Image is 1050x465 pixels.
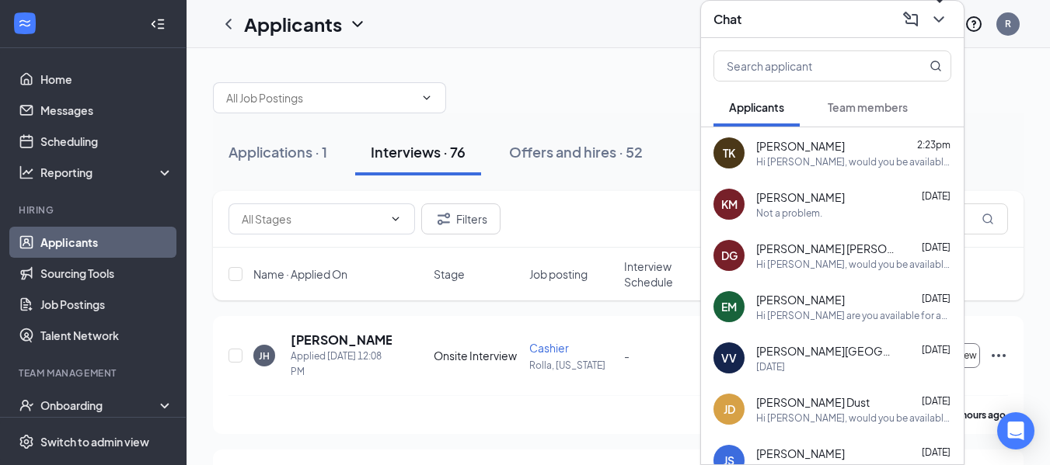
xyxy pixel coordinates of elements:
svg: Collapse [150,16,166,32]
a: Applicants [40,227,173,258]
span: Stage [434,266,465,282]
svg: ChevronDown [930,10,948,29]
a: Sourcing Tools [40,258,173,289]
div: JD [724,401,735,417]
div: Hi [PERSON_NAME] are you available for an interview [DATE] at 2pm? [756,309,951,322]
span: [DATE] [922,446,951,458]
div: Hiring [19,203,170,217]
div: Team Management [19,366,170,380]
div: DG [721,248,738,263]
svg: ComposeMessage [902,10,920,29]
svg: ChevronDown [420,92,433,104]
svg: ChevronLeft [219,15,238,33]
input: Search applicant [714,51,898,81]
a: Talent Network [40,320,173,351]
span: Cashier [529,341,569,355]
div: Onsite Interview [434,348,519,363]
div: Not a problem. [756,206,822,220]
button: Filter Filters [421,203,501,234]
p: Rolla, [US_STATE] [529,359,615,372]
div: Hi [PERSON_NAME], would you be available for an interview [DATE] at 2:30pm? [756,411,951,425]
svg: Settings [19,434,34,449]
span: Job posting [529,266,588,282]
div: Hi [PERSON_NAME], would you be available for an interview [DATE] at 3;30? [756,258,951,271]
span: [PERSON_NAME] [756,138,845,154]
span: - [624,349,630,363]
span: [PERSON_NAME][GEOGRAPHIC_DATA] [756,343,896,359]
svg: Analysis [19,165,34,180]
span: [DATE] [922,344,951,356]
input: All Stages [242,210,383,227]
div: Hi [PERSON_NAME], would you be available for an interview [DATE] at 2pm? [756,155,951,168]
svg: MagnifyingGlass [982,213,994,225]
div: Offers and hires · 52 [509,142,643,161]
h3: Chat [713,11,741,28]
span: Team members [828,100,908,114]
a: Job Postings [40,289,173,320]
span: [PERSON_NAME] [PERSON_NAME] [756,241,896,256]
span: Name · Applied On [253,266,347,282]
div: Onboarding [40,397,160,413]
div: Interviews · 76 [371,142,466,161]
button: ChevronDown [926,7,951,32]
h1: Applicants [244,11,342,37]
div: Switch to admin view [40,434,149,449]
span: Interview Schedule [624,259,710,290]
span: [DATE] [922,190,951,202]
svg: ChevronDown [348,15,367,33]
div: VV [721,350,737,366]
svg: WorkstreamLogo [17,16,33,31]
span: 2:23pm [917,139,951,151]
div: Applied [DATE] 12:08 PM [291,349,392,380]
span: [DATE] [922,293,951,304]
a: Home [40,64,173,95]
span: Applicants [729,100,784,114]
button: ComposeMessage [898,7,923,32]
div: [DATE] [756,360,785,373]
svg: Filter [434,210,453,228]
span: [DATE] [922,241,951,253]
div: Applications · 1 [228,142,327,161]
a: Messages [40,95,173,126]
div: Reporting [40,165,174,180]
div: EM [721,299,737,314]
div: R [1005,17,1011,30]
b: 3 hours ago [954,409,1006,421]
span: [PERSON_NAME] [756,292,845,307]
input: All Job Postings [226,89,414,106]
div: Open Intercom Messenger [997,412,1034,449]
svg: MagnifyingGlass [930,60,942,72]
span: [DATE] [922,395,951,407]
svg: UserCheck [19,397,34,413]
div: TK [723,145,735,161]
svg: QuestionInfo [965,15,983,33]
div: JH [259,349,270,363]
span: [PERSON_NAME] Dust [756,394,870,410]
svg: ChevronDown [389,213,402,225]
span: [PERSON_NAME] [756,446,845,461]
div: KM [721,196,738,212]
a: Scheduling [40,126,173,157]
svg: Ellipses [989,346,1008,365]
span: [PERSON_NAME] [756,189,845,205]
h5: [PERSON_NAME] [291,331,392,349]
